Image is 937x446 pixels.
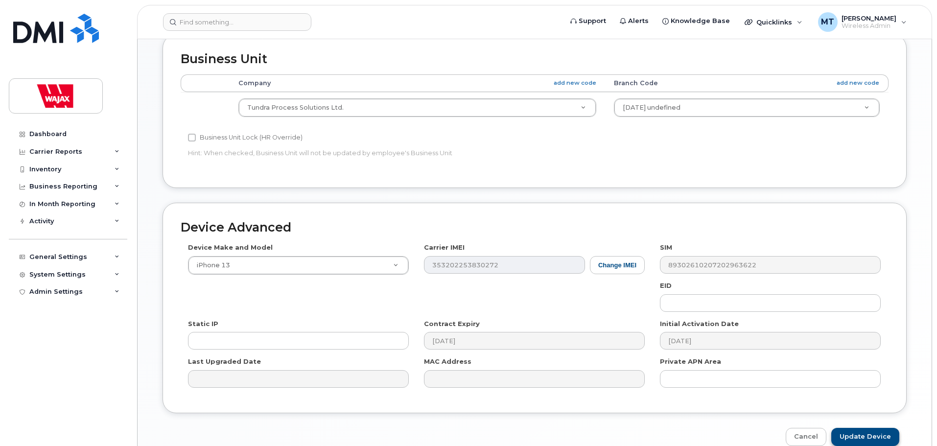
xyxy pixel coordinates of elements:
[656,11,737,31] a: Knowledge Base
[188,132,303,143] label: Business Unit Lock (HR Override)
[563,11,613,31] a: Support
[590,256,645,274] button: Change IMEI
[230,74,605,92] th: Company
[756,18,792,26] span: Quicklinks
[605,74,889,92] th: Branch Code
[842,22,896,30] span: Wireless Admin
[188,134,196,141] input: Business Unit Lock (HR Override)
[786,428,826,446] a: Cancel
[247,104,344,111] span: Tundra Process Solutions Ltd.
[181,221,889,235] h2: Device Advanced
[188,243,273,252] label: Device Make and Model
[188,357,261,366] label: Last Upgraded Date
[660,357,721,366] label: Private APN Area
[188,257,408,274] a: iPhone 13
[424,357,471,366] label: MAC Address
[239,99,595,117] a: Tundra Process Solutions Ltd.
[614,99,880,117] a: [DATE] undefined
[188,319,218,329] label: Static IP
[811,12,914,32] div: Michael Tran
[613,11,656,31] a: Alerts
[831,428,899,446] input: Update Device
[671,16,730,26] span: Knowledge Base
[660,319,739,329] label: Initial Activation Date
[842,14,896,22] span: [PERSON_NAME]
[181,52,889,66] h2: Business Unit
[188,148,645,158] p: Hint: When checked, Business Unit will not be updated by employee's Business Unit
[163,13,311,31] input: Find something...
[191,261,230,270] span: iPhone 13
[554,79,596,87] a: add new code
[738,12,809,32] div: Quicklinks
[623,104,680,111] span: BC114 undefined
[579,16,606,26] span: Support
[821,16,834,28] span: MT
[424,243,465,252] label: Carrier IMEI
[660,243,672,252] label: SIM
[628,16,649,26] span: Alerts
[424,319,480,329] label: Contract Expiry
[660,281,672,290] label: EID
[837,79,879,87] a: add new code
